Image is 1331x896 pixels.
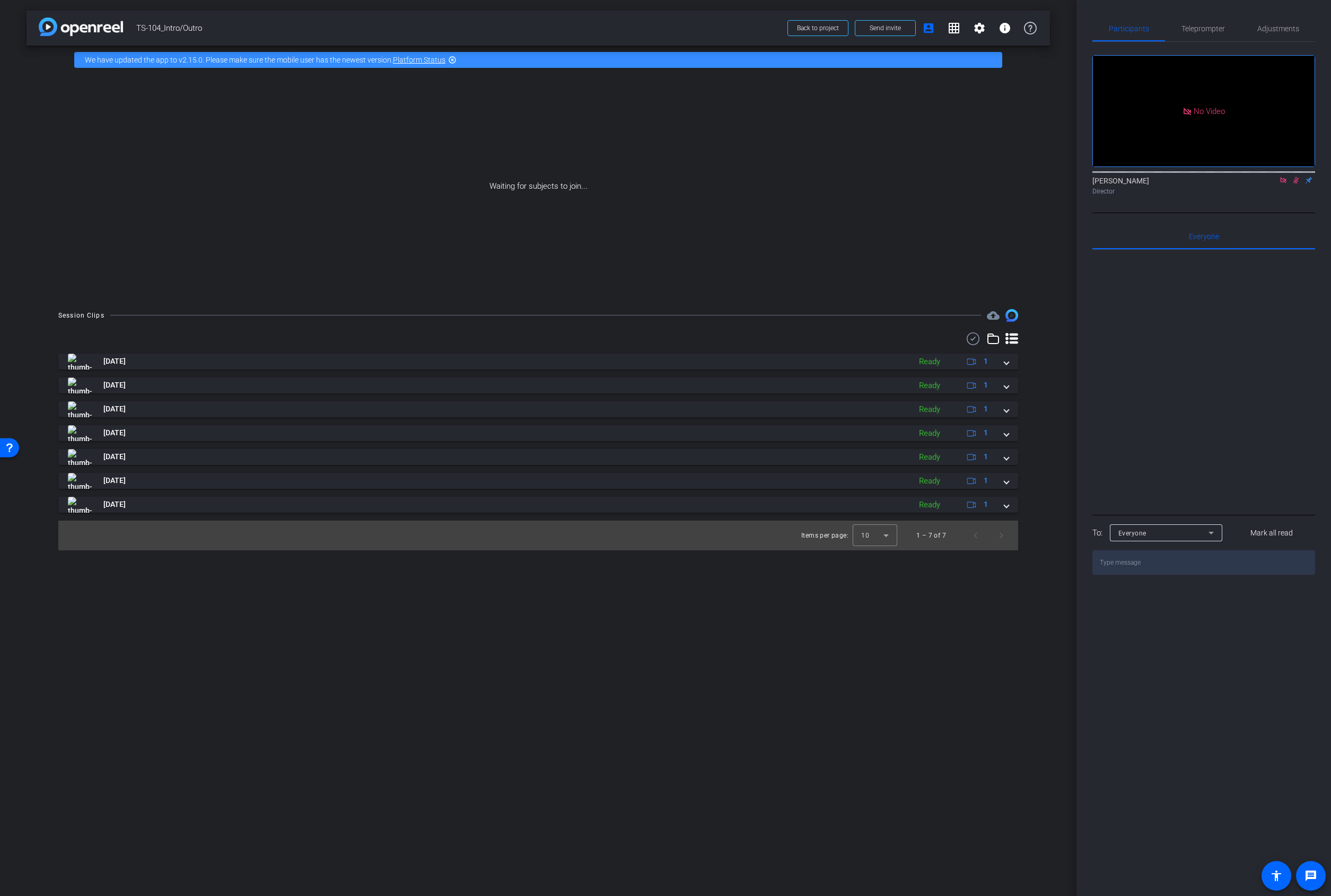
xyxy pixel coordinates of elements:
div: 1 – 7 of 7 [916,530,946,541]
div: Items per page: [801,530,848,541]
mat-expansion-panel-header: thumb-nail[DATE]Ready1 [58,497,1018,513]
div: Ready [914,475,945,487]
mat-expansion-panel-header: thumb-nail[DATE]Ready1 [58,377,1018,393]
div: [PERSON_NAME] [1092,175,1315,196]
span: [DATE] [103,403,126,415]
span: Teleprompter [1181,25,1225,32]
span: 1 [984,380,988,391]
mat-icon: highlight_off [448,56,457,64]
span: Everyone [1189,233,1219,240]
div: Waiting for subjects to join... [27,74,1050,298]
span: Destinations for your clips [987,309,1000,322]
mat-expansion-panel-header: thumb-nail[DATE]Ready1 [58,354,1018,370]
span: Adjustments [1257,25,1299,32]
img: thumb-nail [68,449,92,465]
a: Platform Status [393,56,445,64]
mat-icon: settings [973,22,986,34]
mat-expansion-panel-header: thumb-nail[DATE]Ready1 [58,449,1018,465]
span: TS-104_Intro/Outro [136,17,781,39]
div: Director [1092,187,1315,196]
mat-expansion-panel-header: thumb-nail[DATE]Ready1 [58,425,1018,441]
span: Send invite [870,24,901,32]
img: thumb-nail [68,354,92,370]
div: Session Clips [58,310,104,321]
img: thumb-nail [68,497,92,513]
span: Everyone [1118,530,1146,537]
mat-icon: cloud_upload [987,309,1000,322]
div: Ready [914,356,945,368]
div: Ready [914,380,945,392]
img: Session clips [1005,309,1018,322]
img: thumb-nail [68,377,92,393]
mat-icon: message [1304,869,1317,882]
span: [DATE] [103,356,126,367]
img: thumb-nail [68,473,92,489]
span: [DATE] [103,499,126,510]
span: Mark all read [1250,528,1293,539]
span: Back to project [797,24,839,32]
button: Back to project [787,20,848,36]
button: Mark all read [1229,523,1316,542]
span: Participants [1109,25,1149,32]
button: Previous page [963,523,988,548]
div: We have updated the app to v2.15.0. Please make sure the mobile user has the newest version. [74,52,1002,68]
mat-icon: accessibility [1270,869,1283,882]
div: Ready [914,403,945,416]
span: [DATE] [103,380,126,391]
button: Next page [988,523,1014,548]
mat-icon: grid_on [948,22,960,34]
span: No Video [1194,106,1225,116]
img: thumb-nail [68,401,92,417]
img: app-logo [39,17,123,36]
div: To: [1092,527,1102,539]
mat-expansion-panel-header: thumb-nail[DATE]Ready1 [58,401,1018,417]
span: [DATE] [103,427,126,438]
span: [DATE] [103,451,126,462]
div: Ready [914,427,945,440]
img: thumb-nail [68,425,92,441]
span: 1 [984,451,988,462]
mat-expansion-panel-header: thumb-nail[DATE]Ready1 [58,473,1018,489]
mat-icon: account_box [922,22,935,34]
span: [DATE] [103,475,126,486]
button: Send invite [855,20,916,36]
span: 1 [984,475,988,486]
span: 1 [984,356,988,367]
span: 1 [984,499,988,510]
div: Ready [914,451,945,463]
span: 1 [984,403,988,415]
div: Ready [914,499,945,511]
mat-icon: info [999,22,1011,34]
span: 1 [984,427,988,438]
